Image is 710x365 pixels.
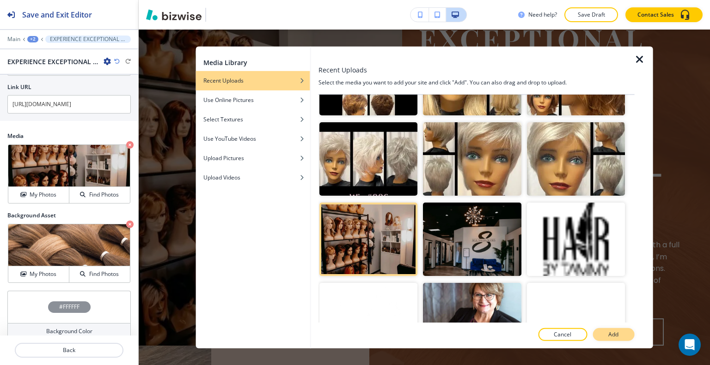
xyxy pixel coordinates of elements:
[625,7,703,22] button: Contact Sales
[7,291,131,340] button: #FFFFFFBackground Color
[30,191,56,199] h4: My Photos
[196,129,310,148] button: Use YouTube Videos
[45,36,131,43] button: EXPERIENCE EXCEPTIONAL HAIR AND WIG SERVICES IN [US_STATE], [GEOGRAPHIC_DATA]
[203,173,240,181] h4: Upload Videos
[7,36,20,42] button: Main
[203,115,243,123] h4: Select Textures
[146,9,202,20] img: Bizwise Logo
[196,109,310,129] button: Select Textures
[203,57,247,67] h2: Media Library
[203,134,256,143] h4: Use YouTube Videos
[30,270,56,278] h4: My Photos
[196,168,310,187] button: Upload Videos
[15,343,123,358] button: Back
[59,303,80,311] h4: #FFFFFF
[679,334,701,356] div: Open Intercom Messenger
[576,11,606,19] p: Save Draft
[8,266,69,282] button: My Photos
[554,330,571,339] p: Cancel
[50,36,126,42] p: EXPERIENCE EXCEPTIONAL HAIR AND WIG SERVICES IN [US_STATE], [GEOGRAPHIC_DATA]
[7,83,31,91] h2: Link URL
[7,211,131,220] h2: Background Asset
[196,90,310,109] button: Use Online Pictures
[203,154,244,162] h4: Upload Pictures
[8,187,69,203] button: My Photos
[203,96,254,104] h4: Use Online Pictures
[7,223,131,283] div: My PhotosFind Photos
[608,330,618,339] p: Add
[528,11,557,19] h3: Need help?
[27,36,38,42] button: +2
[46,327,92,335] h4: Background Color
[203,76,244,84] h4: Recent Uploads
[196,148,310,168] button: Upload Pictures
[196,71,310,90] button: Recent Uploads
[89,191,119,199] h4: Find Photos
[7,132,131,140] h2: Media
[564,7,618,22] button: Save Draft
[69,266,130,282] button: Find Photos
[22,9,92,20] h2: Save and Exit Editor
[7,144,131,204] div: My PhotosFind Photos
[7,95,131,114] input: Ex. www.google.com
[69,187,130,203] button: Find Photos
[89,270,119,278] h4: Find Photos
[538,328,587,341] button: Cancel
[637,11,674,19] p: Contact Sales
[7,57,100,66] h2: EXPERIENCE EXCEPTIONAL HAIR AND WIG SERVICES IN [US_STATE], [GEOGRAPHIC_DATA]
[593,328,634,341] button: Add
[210,7,227,22] img: Your Logo
[318,65,367,74] h3: Recent Uploads
[318,78,635,86] h4: Select the media you want to add your site and click "Add". You can also drag and drop to upload.
[16,346,122,354] p: Back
